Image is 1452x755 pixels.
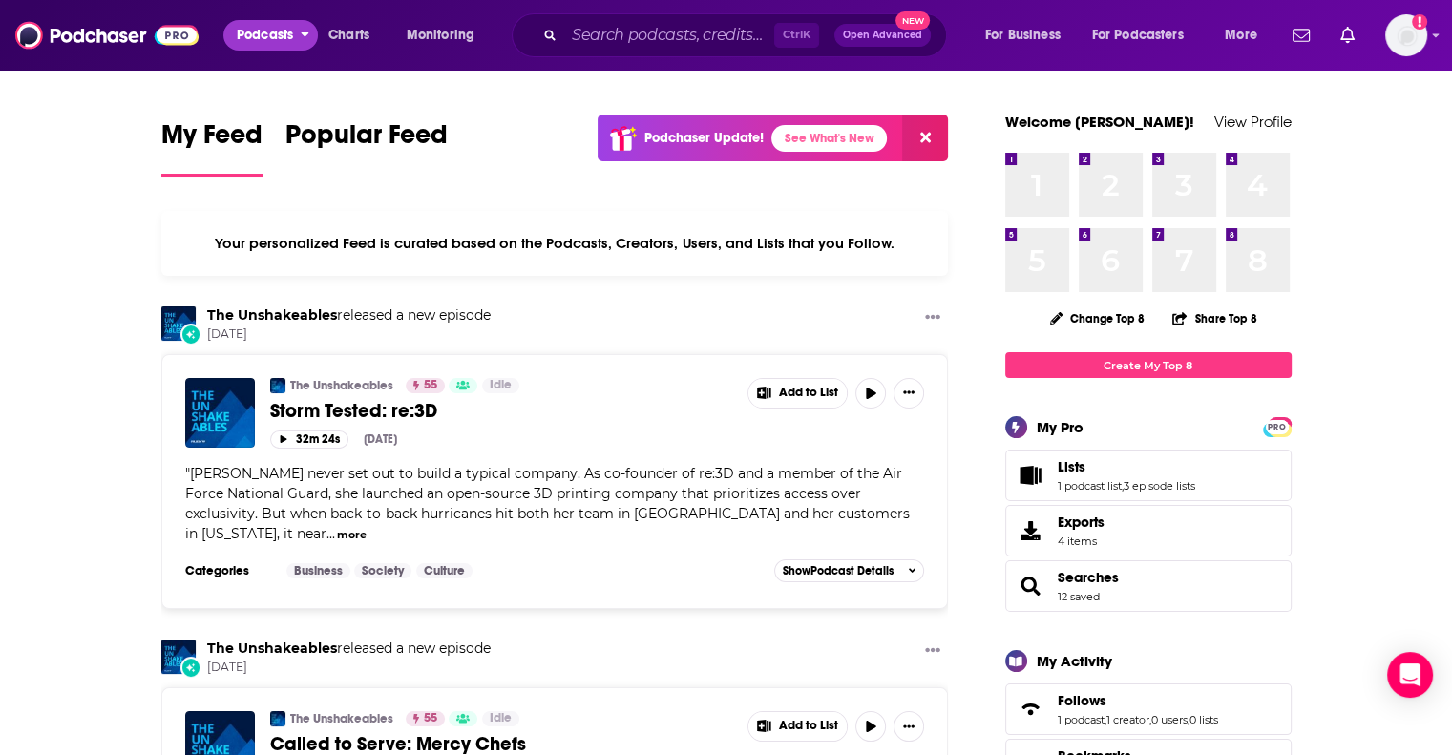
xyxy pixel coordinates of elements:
[161,211,949,276] div: Your personalized Feed is curated based on the Podcasts, Creators, Users, and Lists that you Follow.
[774,559,925,582] button: ShowPodcast Details
[270,399,734,423] a: Storm Tested: re:3D
[1214,113,1292,131] a: View Profile
[185,465,910,542] span: [PERSON_NAME] never set out to build a typical company. As co-founder of re:3D and a member of th...
[1058,569,1119,586] a: Searches
[1058,514,1105,531] span: Exports
[1058,713,1105,726] a: 1 podcast
[406,711,445,726] a: 55
[237,22,293,49] span: Podcasts
[894,711,924,742] button: Show More Button
[1058,535,1105,548] span: 4 items
[1012,517,1050,544] span: Exports
[393,20,499,51] button: open menu
[530,13,965,57] div: Search podcasts, credits, & more...
[1058,692,1106,709] span: Follows
[779,719,838,733] span: Add to List
[1058,458,1195,475] a: Lists
[270,430,348,449] button: 32m 24s
[1149,713,1151,726] span: ,
[1058,692,1218,709] a: Follows
[917,640,948,663] button: Show More Button
[1080,20,1211,51] button: open menu
[1385,14,1427,56] span: Logged in as mcastricone
[285,118,448,177] a: Popular Feed
[644,130,764,146] p: Podchaser Update!
[364,432,397,446] div: [DATE]
[1387,652,1433,698] div: Open Intercom Messenger
[1058,479,1122,493] a: 1 podcast list
[161,118,263,162] span: My Feed
[490,376,512,395] span: Idle
[328,22,369,49] span: Charts
[207,326,491,343] span: [DATE]
[1171,300,1257,337] button: Share Top 8
[1266,419,1289,433] a: PRO
[894,378,924,409] button: Show More Button
[424,709,437,728] span: 55
[270,711,285,726] a: The Unshakeables
[1124,479,1195,493] a: 3 episode lists
[895,11,930,30] span: New
[1005,352,1292,378] a: Create My Top 8
[337,527,367,543] button: more
[1122,479,1124,493] span: ,
[1225,22,1257,49] span: More
[285,118,448,162] span: Popular Feed
[207,640,491,658] h3: released a new episode
[774,23,819,48] span: Ctrl K
[161,306,196,341] img: The Unshakeables
[1005,113,1194,131] a: Welcome [PERSON_NAME]!
[161,640,196,674] img: The Unshakeables
[783,564,894,577] span: Show Podcast Details
[1211,20,1281,51] button: open menu
[482,378,519,393] a: Idle
[779,386,838,400] span: Add to List
[185,465,910,542] span: "
[917,306,948,330] button: Show More Button
[1385,14,1427,56] img: User Profile
[1058,458,1085,475] span: Lists
[748,379,848,408] button: Show More Button
[1412,14,1427,30] svg: Add a profile image
[406,378,445,393] a: 55
[1058,590,1100,603] a: 12 saved
[1385,14,1427,56] button: Show profile menu
[748,712,848,741] button: Show More Button
[185,378,255,448] img: Storm Tested: re:3D
[15,17,199,53] img: Podchaser - Follow, Share and Rate Podcasts
[1285,19,1317,52] a: Show notifications dropdown
[1005,450,1292,501] span: Lists
[1005,560,1292,612] span: Searches
[286,563,350,578] a: Business
[354,563,411,578] a: Society
[1105,713,1106,726] span: ,
[843,31,922,40] span: Open Advanced
[1037,652,1112,670] div: My Activity
[290,711,393,726] a: The Unshakeables
[1012,462,1050,489] a: Lists
[1005,505,1292,556] a: Exports
[1012,696,1050,723] a: Follows
[482,711,519,726] a: Idle
[185,563,271,578] h3: Categories
[1037,418,1084,436] div: My Pro
[161,118,263,177] a: My Feed
[424,376,437,395] span: 55
[207,640,337,657] a: The Unshakeables
[1266,420,1289,434] span: PRO
[1106,713,1149,726] a: 1 creator
[180,657,201,678] div: New Episode
[407,22,474,49] span: Monitoring
[1188,713,1189,726] span: ,
[490,709,512,728] span: Idle
[270,378,285,393] img: The Unshakeables
[1012,573,1050,599] a: Searches
[416,563,473,578] a: Culture
[1092,22,1184,49] span: For Podcasters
